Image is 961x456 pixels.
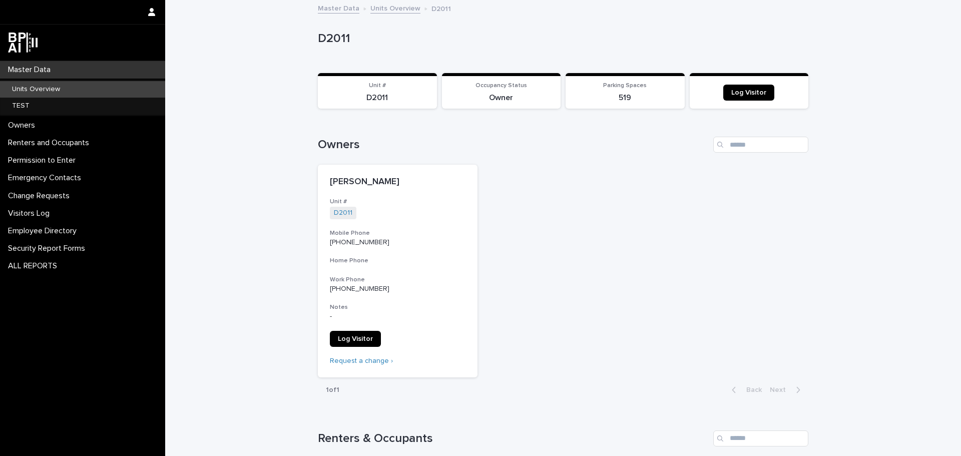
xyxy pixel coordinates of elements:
p: Renters and Occupants [4,138,97,148]
h3: Unit # [330,198,465,206]
span: Log Visitor [338,335,373,342]
span: Log Visitor [731,89,766,96]
p: 519 [572,93,679,103]
input: Search [713,430,808,446]
p: Employee Directory [4,226,85,236]
p: TEST [4,102,38,110]
button: Back [724,385,766,394]
h3: Mobile Phone [330,229,465,237]
button: Next [766,385,808,394]
p: D2011 [324,93,431,103]
p: Master Data [4,65,59,75]
p: Visitors Log [4,209,58,218]
a: Log Visitor [723,85,774,101]
img: dwgmcNfxSF6WIOOXiGgu [8,33,38,53]
p: Owners [4,121,43,130]
a: Units Overview [370,2,420,14]
p: Change Requests [4,191,78,201]
p: D2011 [318,32,804,46]
h3: Home Phone [330,257,465,265]
p: [PERSON_NAME] [330,177,465,188]
span: Parking Spaces [603,83,647,89]
span: Back [740,386,762,393]
p: 1 of 1 [318,378,347,402]
a: [PERSON_NAME]Unit #D2011 Mobile Phone[PHONE_NUMBER]Home PhoneWork Phone[PHONE_NUMBER]Notes-Log Vi... [318,165,477,377]
p: Security Report Forms [4,244,93,253]
p: Units Overview [4,85,68,94]
a: [PHONE_NUMBER] [330,239,389,246]
a: Log Visitor [330,331,381,347]
h1: Owners [318,138,709,152]
a: Master Data [318,2,359,14]
h3: Work Phone [330,276,465,284]
p: D2011 [431,3,451,14]
h3: Notes [330,303,465,311]
p: ALL REPORTS [4,261,65,271]
span: Occupancy Status [475,83,527,89]
p: Permission to Enter [4,156,84,165]
a: D2011 [334,209,352,217]
p: Owner [448,93,555,103]
span: Unit # [369,83,386,89]
p: - [330,312,465,321]
span: Next [770,386,792,393]
a: Request a change › [330,357,393,364]
a: [PHONE_NUMBER] [330,285,389,292]
p: Emergency Contacts [4,173,89,183]
h1: Renters & Occupants [318,431,709,446]
input: Search [713,137,808,153]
